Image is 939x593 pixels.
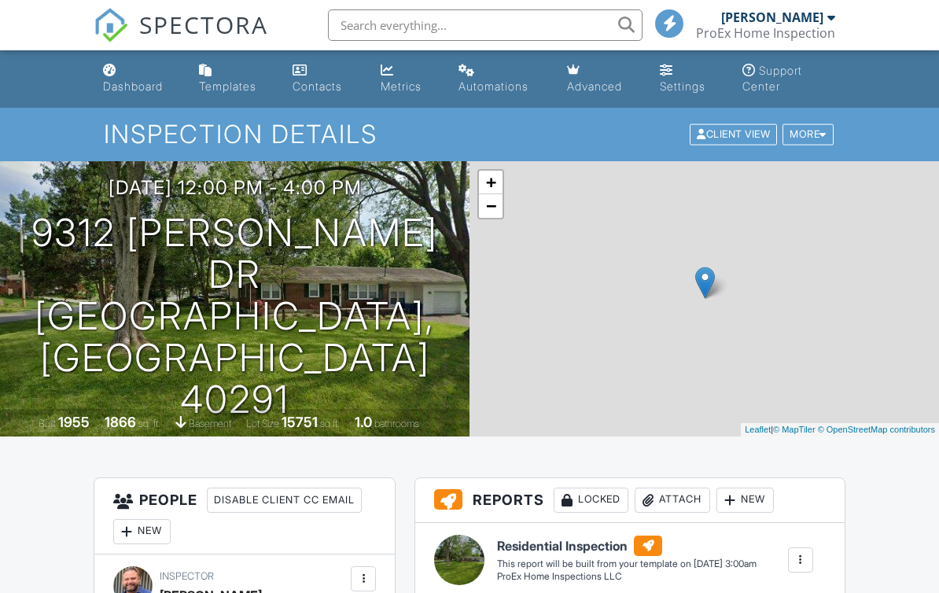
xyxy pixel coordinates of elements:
h1: 9312 [PERSON_NAME] Dr [GEOGRAPHIC_DATA], [GEOGRAPHIC_DATA] 40291 [25,212,444,420]
div: This report will be built from your template on [DATE] 3:00am [497,558,757,570]
a: Zoom out [479,194,503,218]
a: Contacts [286,57,362,101]
a: Client View [688,127,781,139]
div: 1955 [58,414,90,430]
span: Lot Size [246,418,279,429]
h3: [DATE] 12:00 pm - 4:00 pm [109,177,362,198]
a: Automations (Basic) [452,57,548,101]
div: More [782,124,834,145]
h3: Reports [415,478,844,523]
div: 1866 [105,414,136,430]
input: Search everything... [328,9,643,41]
a: Templates [193,57,274,101]
div: Contacts [293,79,342,93]
span: basement [189,418,231,429]
div: Disable Client CC Email [207,488,362,513]
div: Locked [554,488,628,513]
span: sq.ft. [320,418,340,429]
a: Advanced [561,57,641,101]
a: Settings [654,57,724,101]
a: Metrics [374,57,440,101]
span: Inspector [160,570,214,582]
div: Dashboard [103,79,163,93]
a: Leaflet [745,425,771,434]
div: ProEx Home Inspection [696,25,835,41]
div: Advanced [567,79,622,93]
h1: Inspection Details [104,120,835,148]
img: The Best Home Inspection Software - Spectora [94,8,128,42]
a: Support Center [736,57,842,101]
span: Built [39,418,56,429]
div: 15751 [282,414,318,430]
div: [PERSON_NAME] [721,9,823,25]
div: Client View [690,124,777,145]
div: 1.0 [355,414,372,430]
span: bathrooms [374,418,419,429]
div: | [741,423,939,436]
a: © OpenStreetMap contributors [818,425,935,434]
span: SPECTORA [139,8,268,41]
a: © MapTiler [773,425,816,434]
div: Automations [458,79,528,93]
h3: People [94,478,395,554]
a: Dashboard [97,57,180,101]
div: Settings [660,79,705,93]
span: sq. ft. [138,418,160,429]
div: Metrics [381,79,422,93]
div: New [113,519,171,544]
h6: Residential Inspection [497,536,757,556]
div: New [716,488,774,513]
div: Attach [635,488,710,513]
a: Zoom in [479,171,503,194]
div: Support Center [742,64,802,93]
a: SPECTORA [94,21,268,54]
div: ProEx Home Inspections LLC [497,570,757,584]
div: Templates [199,79,256,93]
